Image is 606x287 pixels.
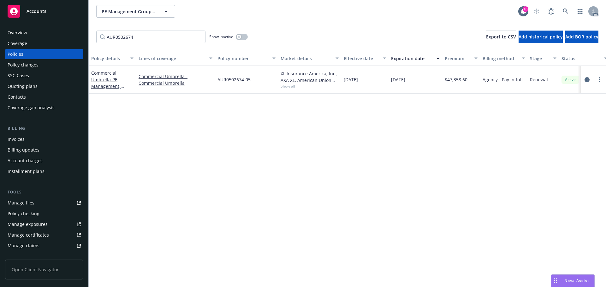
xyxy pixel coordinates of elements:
[5,134,83,144] a: Invoices
[5,49,83,59] a: Policies
[5,28,83,38] a: Overview
[5,145,83,155] a: Billing updates
[5,3,83,20] a: Accounts
[596,76,603,83] a: more
[5,198,83,208] a: Manage files
[281,55,332,62] div: Market details
[5,189,83,195] div: Tools
[445,76,467,83] span: $47,358.60
[278,51,341,66] button: Market details
[8,60,39,70] div: Policy changes
[281,70,339,83] div: XL Insurance America, Inc., AXA XL, American Union Risk Associates, LLC (AURA)
[391,76,405,83] span: [DATE]
[139,55,205,62] div: Lines of coverage
[344,55,379,62] div: Effective date
[8,81,38,91] div: Quoting plans
[565,31,598,43] button: Add BOR policy
[8,28,27,38] div: Overview
[8,156,43,166] div: Account charges
[136,51,215,66] button: Lines of coverage
[8,166,45,176] div: Installment plans
[5,260,83,279] span: Open Client Navigator
[341,51,389,66] button: Effective date
[8,198,34,208] div: Manage files
[5,38,83,49] a: Coverage
[480,51,527,66] button: Billing method
[583,76,591,83] a: circleInformation
[8,241,39,251] div: Manage claims
[483,55,518,62] div: Billing method
[5,125,83,132] div: Billing
[530,76,548,83] span: Renewal
[519,34,563,40] span: Add historical policy
[530,55,550,62] div: Stage
[8,251,37,261] div: Manage BORs
[96,31,205,43] input: Filter by keyword...
[545,5,557,18] a: Report a Bug
[8,38,27,49] div: Coverage
[215,51,278,66] button: Policy number
[5,103,83,113] a: Coverage gap analysis
[391,55,433,62] div: Expiration date
[102,8,156,15] span: PE Management Group, Inc.
[5,156,83,166] a: Account charges
[442,51,480,66] button: Premium
[574,5,586,18] a: Switch app
[8,49,23,59] div: Policies
[96,5,175,18] button: PE Management Group, Inc.
[5,241,83,251] a: Manage claims
[486,34,516,40] span: Export to CSV
[27,9,46,14] span: Accounts
[8,71,29,81] div: SSC Cases
[8,209,39,219] div: Policy checking
[5,219,83,229] a: Manage exposures
[8,103,55,113] div: Coverage gap analysis
[5,92,83,102] a: Contacts
[5,209,83,219] a: Policy checking
[551,274,595,287] button: Nova Assist
[565,34,598,40] span: Add BOR policy
[389,51,442,66] button: Expiration date
[551,275,559,287] div: Drag to move
[564,77,577,83] span: Active
[139,73,212,86] a: Commercial Umbrella - Commercial Umbrella
[217,76,251,83] span: AUR0502674-05
[344,76,358,83] span: [DATE]
[217,55,269,62] div: Policy number
[523,6,528,12] div: 16
[91,55,127,62] div: Policy details
[89,51,136,66] button: Policy details
[564,278,589,283] span: Nova Assist
[5,251,83,261] a: Manage BORs
[527,51,559,66] button: Stage
[445,55,471,62] div: Premium
[209,34,233,39] span: Show inactive
[8,230,49,240] div: Manage certificates
[5,71,83,81] a: SSC Cases
[8,92,26,102] div: Contacts
[559,5,572,18] a: Search
[483,76,523,83] span: Agency - Pay in full
[519,31,563,43] button: Add historical policy
[530,5,543,18] a: Start snowing
[8,145,39,155] div: Billing updates
[5,60,83,70] a: Policy changes
[91,70,127,109] a: Commercial Umbrella
[281,83,339,89] span: Show all
[8,219,48,229] div: Manage exposures
[5,166,83,176] a: Installment plans
[486,31,516,43] button: Export to CSV
[5,230,83,240] a: Manage certificates
[561,55,600,62] div: Status
[8,134,25,144] div: Invoices
[5,81,83,91] a: Quoting plans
